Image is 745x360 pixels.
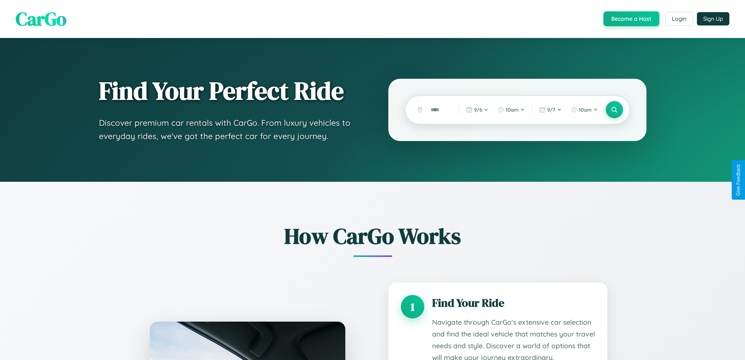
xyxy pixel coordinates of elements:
button: Become a Host [603,11,659,26]
div: Give Feedback [736,164,741,196]
h2: How CarGo Works [138,221,607,251]
span: 9 / 6 [474,107,482,113]
button: 10am [567,103,602,116]
div: 1 [401,295,424,318]
h1: Find Your Perfect Ride [99,77,357,105]
button: 9/7 [535,103,565,116]
button: 9/6 [462,103,492,116]
span: CarGo [16,6,66,32]
span: 10am [579,107,592,113]
button: 10am [494,103,529,116]
span: 9 / 7 [547,107,555,113]
p: Discover premium car rentals with CarGo. From luxury vehicles to everyday rides, we've got the pe... [99,116,357,143]
button: Sign Up [697,12,729,25]
h3: Find Your Ride [432,295,595,311]
span: 10am [506,107,519,113]
button: Login [665,12,693,26]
